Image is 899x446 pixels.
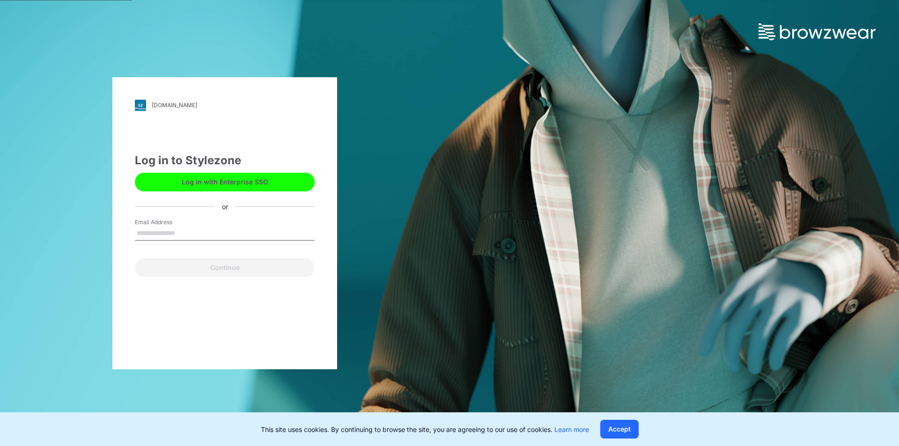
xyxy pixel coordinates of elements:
[135,100,315,111] a: [DOMAIN_NAME]
[135,173,315,191] button: Log in with Enterprise SSO
[135,152,315,169] div: Log in to Stylezone
[600,420,639,439] button: Accept
[135,100,146,111] img: svg+xml;base64,PHN2ZyB3aWR0aD0iMjgiIGhlaWdodD0iMjgiIHZpZXdCb3g9IjAgMCAyOCAyOCIgZmlsbD0ibm9uZSIgeG...
[214,202,236,212] div: or
[554,425,589,433] a: Learn more
[135,218,200,227] label: Email Address
[261,424,589,434] p: This site uses cookies. By continuing to browse the site, you are agreeing to our use of cookies.
[759,23,876,40] img: browzwear-logo.73288ffb.svg
[152,102,197,109] div: [DOMAIN_NAME]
